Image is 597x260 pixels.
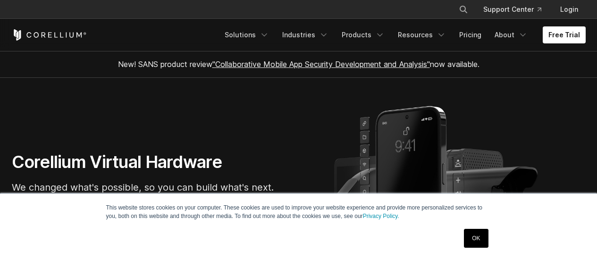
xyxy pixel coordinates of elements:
[543,26,586,43] a: Free Trial
[12,180,295,223] p: We changed what's possible, so you can build what's next. Virtual devices for iOS, Android, and A...
[476,1,549,18] a: Support Center
[392,26,452,43] a: Resources
[464,229,488,248] a: OK
[336,26,390,43] a: Products
[219,26,586,43] div: Navigation Menu
[277,26,334,43] a: Industries
[454,26,487,43] a: Pricing
[553,1,586,18] a: Login
[12,151,295,173] h1: Corellium Virtual Hardware
[455,1,472,18] button: Search
[212,59,430,69] a: "Collaborative Mobile App Security Development and Analysis"
[489,26,533,43] a: About
[219,26,275,43] a: Solutions
[12,29,87,41] a: Corellium Home
[106,203,491,220] p: This website stores cookies on your computer. These cookies are used to improve your website expe...
[447,1,586,18] div: Navigation Menu
[118,59,479,69] span: New! SANS product review now available.
[363,213,399,219] a: Privacy Policy.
